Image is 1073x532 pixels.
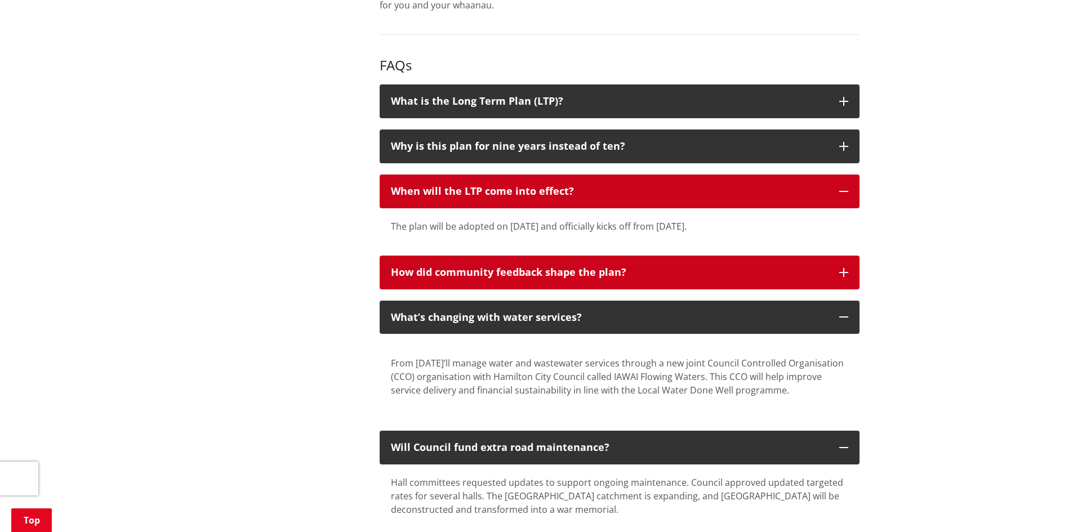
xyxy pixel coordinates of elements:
div: Hall committees requested updates to support ongoing maintenance. Council approved updated target... [391,476,848,516]
div: What is the Long Term Plan (LTP)? [391,96,828,107]
div: When will the LTP come into effect? [391,186,828,197]
div: The plan will be adopted on [DATE] and officially kicks off from [DATE]. [391,220,848,233]
button: When will the LTP come into effect? [380,175,860,208]
div: Why is this plan for nine years instead of ten? [391,141,828,152]
iframe: Messenger Launcher [1021,485,1062,525]
button: What is the Long Term Plan (LTP)? [380,84,860,118]
h3: FAQs [380,34,860,74]
button: How did community feedback shape the plan? [380,256,860,289]
div: How did community feedback shape the plan? [391,267,828,278]
button: Will Council fund extra road maintenance? [380,431,860,464]
button: What’s changing with water services? [380,301,860,334]
div: From [DATE]’ll manage water and wastewater services through a new joint Council Controlled Organi... [391,356,848,397]
button: Why is this plan for nine years instead of ten? [380,129,860,163]
div: What’s changing with water services? [391,312,828,323]
a: Top [11,508,52,532]
div: Will Council fund extra road maintenance? [391,442,828,453]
